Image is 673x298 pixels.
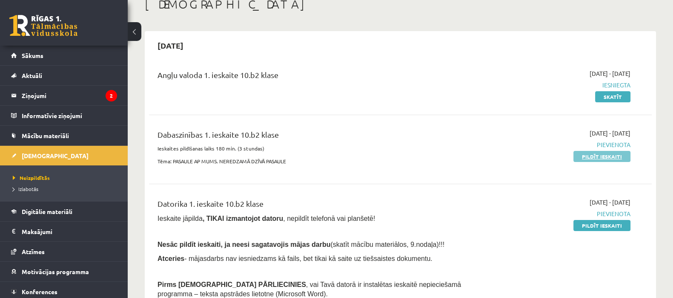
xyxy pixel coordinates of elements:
p: Tēma: PASAULE AP MUMS. NEREDZAMĀ DZĪVĀ PASAULE [158,157,469,165]
span: Pievienota [481,209,630,218]
a: Sākums [11,46,117,65]
a: Digitālie materiāli [11,202,117,221]
a: Skatīt [595,91,630,102]
span: Atzīmes [22,248,45,255]
span: [DATE] - [DATE] [590,198,630,207]
span: Aktuāli [22,72,42,79]
span: [DATE] - [DATE] [590,69,630,78]
span: Konferences [22,288,57,295]
span: Digitālie materiāli [22,208,72,215]
a: Atzīmes [11,242,117,261]
span: Motivācijas programma [22,268,89,275]
span: Izlabotās [13,185,38,192]
span: , vai Tavā datorā ir instalētas ieskaitē nepieciešamā programma – teksta apstrādes lietotne (Micr... [158,281,461,298]
span: - mājasdarbs nav iesniedzams kā fails, bet tikai kā saite uz tiešsaistes dokumentu. [158,255,432,262]
a: Motivācijas programma [11,262,117,281]
div: Datorika 1. ieskaite 10.b2 klase [158,198,469,214]
h2: [DATE] [149,35,192,55]
a: Izlabotās [13,185,119,193]
span: Pievienota [481,140,630,149]
legend: Maksājumi [22,222,117,241]
span: Sākums [22,52,43,59]
p: Ieskaites pildīšanas laiks 180 min. (3 stundas) [158,145,469,152]
span: Pirms [DEMOGRAPHIC_DATA] PĀRLIECINIES [158,281,306,288]
span: Iesniegta [481,81,630,90]
a: Rīgas 1. Tālmācības vidusskola [9,15,77,36]
div: Dabaszinības 1. ieskaite 10.b2 klase [158,129,469,145]
a: [DEMOGRAPHIC_DATA] [11,146,117,165]
span: Mācību materiāli [22,132,69,139]
div: Angļu valoda 1. ieskaite 10.b2 klase [158,69,469,85]
a: Pildīt ieskaiti [573,151,630,162]
a: Ziņojumi2 [11,86,117,105]
legend: Informatīvie ziņojumi [22,106,117,125]
a: Pildīt ieskaiti [573,220,630,231]
legend: Ziņojumi [22,86,117,105]
a: Aktuāli [11,66,117,85]
span: (skatīt mācību materiālos, 9.nodaļa)!!! [330,241,444,248]
b: , TIKAI izmantojot datoru [203,215,283,222]
a: Mācību materiāli [11,126,117,145]
a: Informatīvie ziņojumi [11,106,117,125]
span: Ieskaite jāpilda , nepildīt telefonā vai planšetē! [158,215,375,222]
b: Atceries [158,255,184,262]
a: Neizpildītās [13,174,119,182]
span: [DATE] - [DATE] [590,129,630,138]
span: [DEMOGRAPHIC_DATA] [22,152,89,159]
i: 2 [106,90,117,101]
span: Neizpildītās [13,174,50,181]
a: Maksājumi [11,222,117,241]
span: Nesāc pildīt ieskaiti, ja neesi sagatavojis mājas darbu [158,241,330,248]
